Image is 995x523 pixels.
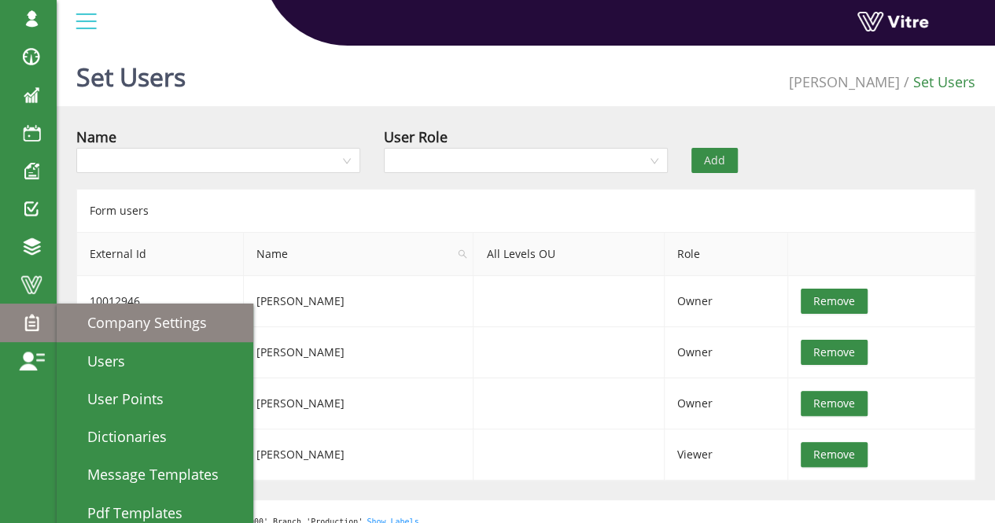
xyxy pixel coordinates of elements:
[677,344,713,359] span: Owner
[458,249,467,259] span: search
[77,233,244,276] th: External Id
[76,189,975,232] div: Form users
[244,378,474,429] td: [PERSON_NAME]
[900,71,975,93] li: Set Users
[244,233,474,275] span: Name
[244,327,474,378] td: [PERSON_NAME]
[813,395,855,412] span: Remove
[90,293,140,308] span: 10012946
[677,396,713,411] span: Owner
[665,233,788,276] th: Role
[813,344,855,361] span: Remove
[57,418,253,455] a: Dictionaries
[68,389,164,408] span: User Points
[57,342,253,380] a: Users
[68,313,207,332] span: Company Settings
[677,447,713,462] span: Viewer
[76,39,186,106] h1: Set Users
[801,391,868,416] button: Remove
[813,446,855,463] span: Remove
[801,442,868,467] button: Remove
[57,455,253,493] a: Message Templates
[244,276,474,327] td: [PERSON_NAME]
[244,429,474,481] td: [PERSON_NAME]
[57,304,253,341] a: Company Settings
[677,293,713,308] span: Owner
[801,289,868,314] button: Remove
[68,465,219,484] span: Message Templates
[691,148,738,173] button: Add
[76,126,116,148] div: Name
[789,72,900,91] a: [PERSON_NAME]
[474,233,664,276] th: All Levels OU
[384,126,448,148] div: User Role
[68,427,167,446] span: Dictionaries
[801,340,868,365] button: Remove
[68,503,182,522] span: Pdf Templates
[68,352,125,370] span: Users
[57,380,253,418] a: User Points
[451,233,474,275] span: search
[813,293,855,310] span: Remove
